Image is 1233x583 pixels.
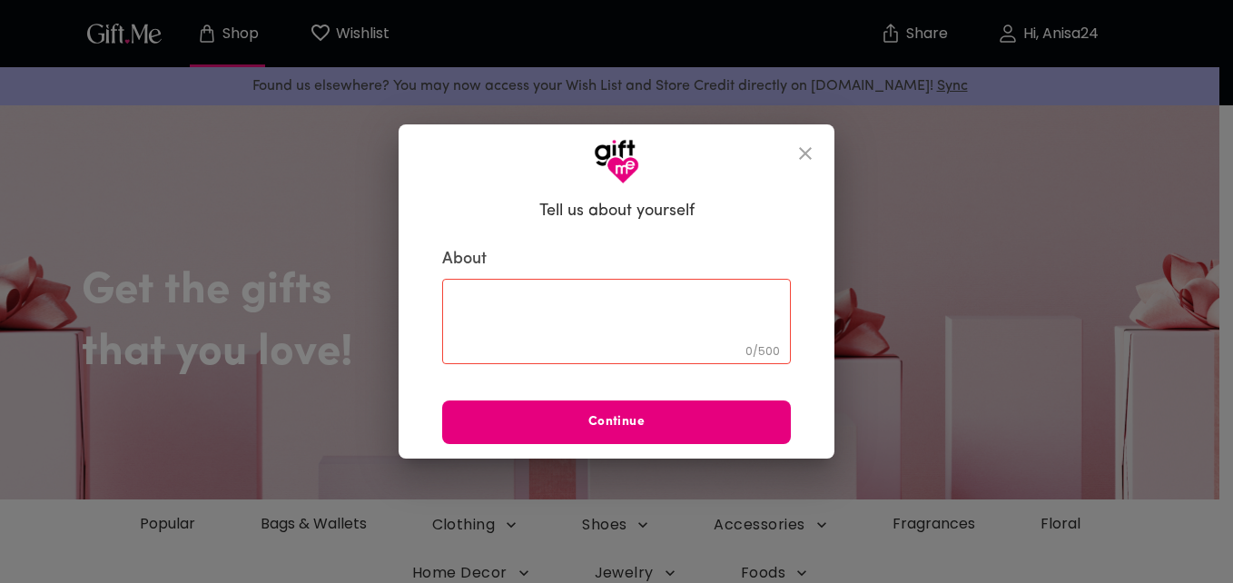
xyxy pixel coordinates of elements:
img: GiftMe Logo [594,139,639,184]
h6: Tell us about yourself [539,201,695,222]
button: Continue [442,400,791,444]
label: About [442,249,791,271]
span: Continue [442,412,791,432]
button: close [784,132,827,175]
span: 0 / 500 [745,343,780,359]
